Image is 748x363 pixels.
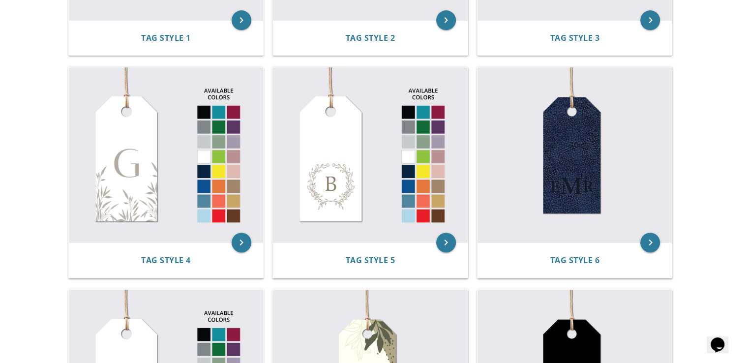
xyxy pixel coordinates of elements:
img: Tag Style 5 [273,67,468,242]
a: keyboard_arrow_right [232,233,251,252]
img: Tag Style 4 [69,67,264,242]
a: keyboard_arrow_right [640,10,660,30]
a: Tag Style 6 [550,256,599,265]
span: Tag Style 1 [141,32,191,43]
span: Tag Style 6 [550,255,599,266]
a: Tag Style 2 [346,33,395,43]
span: Tag Style 3 [550,32,599,43]
a: keyboard_arrow_right [232,10,251,30]
span: Tag Style 2 [346,32,395,43]
span: Tag Style 5 [346,255,395,266]
iframe: chat widget [707,324,738,353]
a: Tag Style 3 [550,33,599,43]
a: keyboard_arrow_right [640,233,660,252]
img: Tag Style 6 [478,67,672,242]
a: keyboard_arrow_right [436,10,456,30]
a: Tag Style 5 [346,256,395,265]
a: Tag Style 1 [141,33,191,43]
span: Tag Style 4 [141,255,191,266]
a: keyboard_arrow_right [436,233,456,252]
a: Tag Style 4 [141,256,191,265]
